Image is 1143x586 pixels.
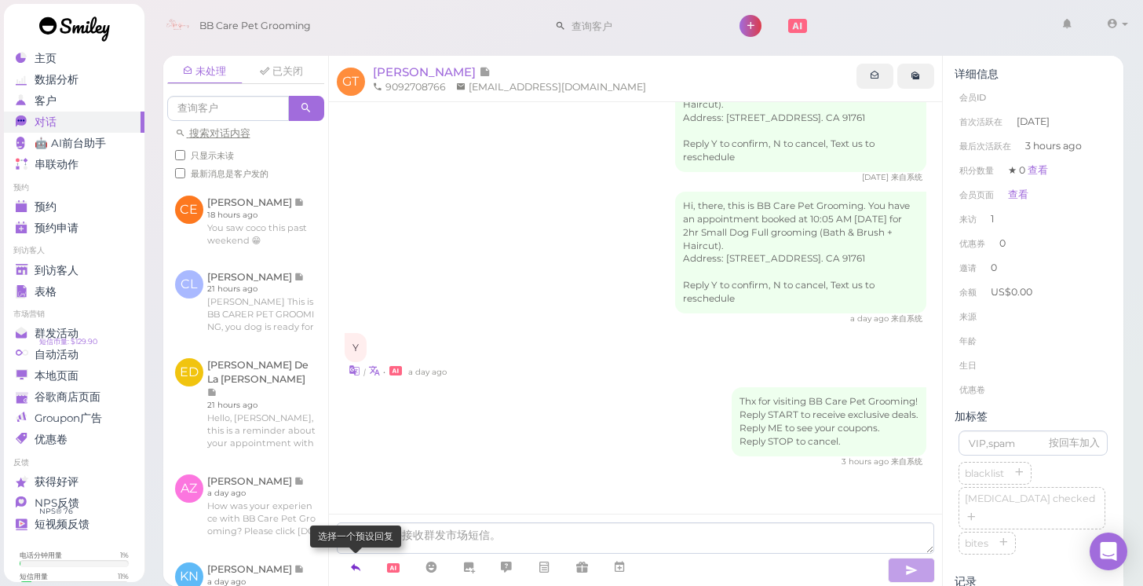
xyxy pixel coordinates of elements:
a: 预约申请 [4,218,144,239]
li: 预约 [4,182,144,193]
div: Hi, there, this is BB Care Pet Grooming. You have an appointment booked at 10:05 AM [DATE] for 2h... [675,192,926,314]
span: 余额 [959,287,979,298]
span: 数据分析 [35,73,79,86]
div: • [345,362,927,379]
span: 串联动作 [35,158,79,171]
span: US$0.00 [991,286,1032,298]
span: BB Care Pet Grooming [199,4,311,48]
div: 电话分钟用量 [20,550,62,560]
a: 群发活动 短信币量: $129.90 [4,323,144,344]
span: GT [337,68,365,96]
span: 来自系统 [891,313,922,324]
span: 最后次活跃在 [959,141,1011,152]
a: 本地页面 [4,365,144,386]
span: 到访客人 [35,264,79,277]
input: VIP,spam [959,430,1108,456]
span: 积分数量 [959,165,994,176]
span: [DATE] [1017,115,1050,129]
div: 加标签 [955,410,1112,423]
span: 首次活跃在 [959,116,1002,127]
span: 来自系统 [891,172,922,182]
span: NPS反馈 [35,496,79,510]
span: 只显示未读 [191,150,234,161]
a: 获得好评 [4,471,144,493]
span: [PERSON_NAME] [373,64,479,79]
a: 到访客人 [4,260,144,281]
span: 10/08/2025 10:13am [850,313,891,324]
a: 已关闭 [244,60,320,83]
span: 10/08/2025 10:14am [408,367,447,377]
span: 优惠券 [959,238,985,249]
span: 来访 [959,214,977,225]
div: 短信用量 [20,571,48,581]
div: Y [345,333,367,363]
li: 9092708766 [369,80,450,94]
span: 群发活动 [35,327,79,340]
span: [MEDICAL_DATA] checked [962,493,1098,504]
a: 主页 [4,48,144,69]
input: 最新消息是客户发的 [175,168,185,178]
a: 表格 [4,281,144,302]
a: 未处理 [167,60,243,84]
span: 最新消息是客户发的 [191,168,268,179]
input: 查询客户 [167,96,289,121]
a: 搜索对话内容 [175,127,250,139]
span: 自动活动 [35,348,79,361]
li: 1 [955,207,1112,232]
span: 客户 [35,94,57,108]
a: 串联动作 [4,154,144,175]
span: 获得好评 [35,475,79,489]
span: 年龄 [959,335,977,346]
input: 查询客户 [566,13,718,38]
div: 详细信息 [955,68,1112,81]
li: 0 [955,231,1112,256]
div: 按回车加入 [1049,436,1100,450]
span: 10/06/2025 04:50pm [862,172,891,182]
a: 客户 [4,90,144,112]
span: 记录 [479,64,491,79]
span: 主页 [35,52,57,65]
span: 本地页面 [35,369,79,383]
span: 3 hours ago [1025,139,1082,153]
i: | [363,367,366,377]
a: NPS反馈 NPS® 76 [4,493,144,514]
span: 会员ID [959,92,986,103]
a: 预约 [4,196,144,218]
span: 谷歌商店页面 [35,390,100,404]
a: 🤖 AI前台助手 [4,133,144,154]
div: 11 % [118,571,129,581]
span: 邀请 [959,262,977,273]
span: NPS® 76 [39,505,73,518]
span: 预约 [35,200,57,214]
div: Hi, there, this is BB Care Pet Grooming. You have an appointment booked at 10:05 AM [DATE] for 2h... [675,50,926,173]
span: 表格 [35,285,57,298]
span: bites [962,537,991,549]
a: [PERSON_NAME] [373,64,491,79]
span: ★ 0 [1008,164,1048,176]
span: 来源 [959,311,977,322]
span: 会员页面 [959,189,994,200]
span: 优惠卷 [35,433,68,446]
a: 谷歌商店页面 [4,386,144,408]
span: 生日 [959,360,977,371]
li: 到访客人 [4,245,144,256]
div: Thx for visiting BB Care Pet Grooming! Reply START to receive exclusive deals. Reply ME to see yo... [732,387,926,456]
a: 短视频反馈 [4,514,144,535]
span: 来自系统 [891,456,922,467]
li: 市场营销 [4,309,144,320]
input: 只显示未读 [175,150,185,160]
span: blacklist [962,467,1007,479]
span: 🤖 AI前台助手 [35,137,106,150]
li: [EMAIL_ADDRESS][DOMAIN_NAME] [452,80,650,94]
a: 查看 [1028,164,1048,176]
a: 查看 [1008,189,1028,200]
span: 优惠卷 [959,384,985,395]
div: 1 % [120,550,129,560]
span: 预约申请 [35,222,79,235]
span: 10/09/2025 10:01am [842,456,891,467]
li: 0 [955,255,1112,280]
span: 对话 [35,115,57,129]
a: 对话 [4,112,144,133]
div: Open Intercom Messenger [1090,533,1127,570]
span: Groupon广告 [35,412,102,425]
